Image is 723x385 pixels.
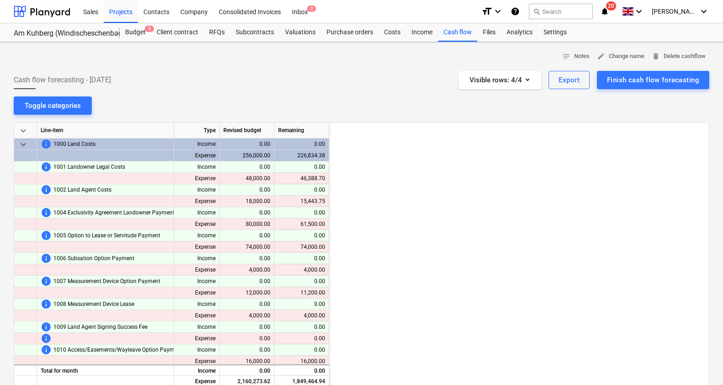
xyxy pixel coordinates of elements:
div: 0.00 [274,139,329,150]
div: Income [174,344,220,356]
span: notes [562,52,570,60]
div: Type [174,123,220,139]
div: Income [174,276,220,287]
div: 0.00 [220,333,274,344]
div: 12,000.00 [220,287,274,299]
div: 0.00 [278,333,325,344]
div: 4,000.00 [278,264,325,276]
span: 2 [307,5,316,12]
span: 1000 Land Costs [53,139,95,150]
button: Toggle categories [14,96,92,115]
div: 0.00 [278,344,325,356]
div: Finish cash flow forecasting [607,74,699,86]
span: 1006 Subsation Option Payment [53,253,134,264]
button: Delete cashflow [648,49,709,64]
span: This line-item cannot be forecasted before revised budget is updated [41,333,52,344]
span: 1010 Access/Easements/Wayleave Option Payments [53,344,185,356]
span: 1002 Land Agent Costs [53,184,111,196]
div: 74,000.00 [278,241,325,253]
div: 4,000.00 [278,310,325,321]
span: 1009 Land Agent Signing Success Fee [53,321,148,333]
a: Purchase orders [321,23,379,42]
button: Export [549,71,590,89]
div: 0.00 [278,230,325,241]
div: 0.00 [220,253,274,264]
div: 0.00 [220,344,274,356]
span: 1008 Measurement Device Lease [53,299,134,310]
span: 1004 Exclusivity Agreement Landowner Payment [53,207,174,219]
span: This line-item cannot be forecasted before price for client is updated. To change this, contact y... [41,139,52,150]
div: 256,000.00 [220,150,274,161]
a: Settings [538,23,572,42]
div: 0.00 [220,230,274,241]
span: Cash flow forecasting - [DATE] [14,75,111,86]
div: 0.00 [278,253,325,264]
div: Income [174,184,220,196]
div: Am Kuhberg (Windischeschenbach) [14,29,109,38]
div: Export [559,74,580,86]
a: RFQs [204,23,230,42]
div: 0.00 [220,184,274,196]
span: 1005 Option to Lease or Servitude Payment [53,230,160,241]
div: 4,000.00 [220,310,274,321]
a: Analytics [501,23,538,42]
a: Income [406,23,438,42]
div: 0.00 [278,299,325,310]
div: 74,000.00 [220,241,274,253]
div: Income [174,207,220,219]
div: Income [174,139,220,150]
span: This line-item cannot be forecasted before price for client is updated. To change this, contact y... [41,184,52,195]
div: 0.00 [278,184,325,196]
div: Income [174,230,220,241]
div: Expense [174,241,220,253]
div: 16,000.00 [278,356,325,367]
span: This line-item cannot be forecasted before price for client is updated. To change this, contact y... [41,299,52,310]
div: 0.00 [220,299,274,310]
div: Expense [174,173,220,184]
button: Change name [593,49,648,64]
span: keyboard_arrow_down [18,125,29,136]
span: This line-item cannot be forecasted before price for client is updated. To change this, contact y... [41,321,52,332]
div: 0.00 [278,161,325,173]
div: 0.00 [220,207,274,219]
button: Finish cash flow forecasting [597,71,709,89]
span: Notes [562,51,590,62]
a: Subcontracts [230,23,280,42]
div: Income [174,364,220,376]
div: Cash flow [438,23,477,42]
div: 11,200.00 [278,287,325,299]
span: This line-item cannot be forecasted before price for client is updated. To change this, contact y... [41,161,52,172]
button: Visible rows:4/4 [459,71,541,89]
a: Files [477,23,501,42]
a: Costs [379,23,406,42]
div: 0.00 [278,276,325,287]
div: 61,500.00 [278,219,325,230]
div: Expense [174,150,220,161]
div: 4,000.00 [220,264,274,276]
div: 48,000.00 [220,173,274,184]
div: Expense [174,264,220,276]
span: keyboard_arrow_down [18,139,29,150]
div: Expense [174,333,220,344]
div: Toggle categories [25,100,81,112]
div: Expense [174,196,220,207]
span: This line-item cannot be forecasted before price for client is updated. To change this, contact y... [41,344,52,355]
div: 80,000.00 [220,219,274,230]
span: This line-item cannot be forecasted before price for client is updated. To change this, contact y... [41,253,52,264]
div: Revised budget [220,123,274,139]
button: Notes [559,49,593,64]
div: Visible rows : 4/4 [470,74,530,86]
div: Income [174,321,220,333]
div: 0.00 [220,139,274,150]
div: 0.00 [220,364,274,376]
div: Valuations [280,23,321,42]
div: Expense [174,356,220,367]
a: Budget9 [120,23,151,42]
